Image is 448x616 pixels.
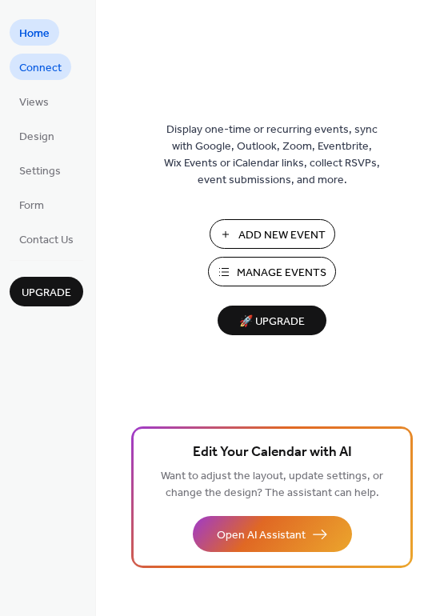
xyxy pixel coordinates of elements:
a: Home [10,19,59,46]
a: Design [10,122,64,149]
span: Form [19,198,44,214]
a: Form [10,191,54,218]
span: Manage Events [237,265,326,282]
span: Home [19,26,50,42]
a: Contact Us [10,226,83,252]
span: Settings [19,163,61,180]
span: Design [19,129,54,146]
span: Connect [19,60,62,77]
span: Contact Us [19,232,74,249]
a: Views [10,88,58,114]
button: 🚀 Upgrade [218,306,326,335]
span: Edit Your Calendar with AI [193,442,352,464]
button: Add New Event [210,219,335,249]
span: Views [19,94,49,111]
button: Open AI Assistant [193,516,352,552]
a: Connect [10,54,71,80]
button: Upgrade [10,277,83,306]
span: 🚀 Upgrade [227,311,317,333]
span: Upgrade [22,285,71,302]
span: Display one-time or recurring events, sync with Google, Outlook, Zoom, Eventbrite, Wix Events or ... [164,122,380,189]
button: Manage Events [208,257,336,286]
span: Want to adjust the layout, update settings, or change the design? The assistant can help. [161,466,383,504]
a: Settings [10,157,70,183]
span: Open AI Assistant [217,527,306,544]
span: Add New Event [238,227,326,244]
